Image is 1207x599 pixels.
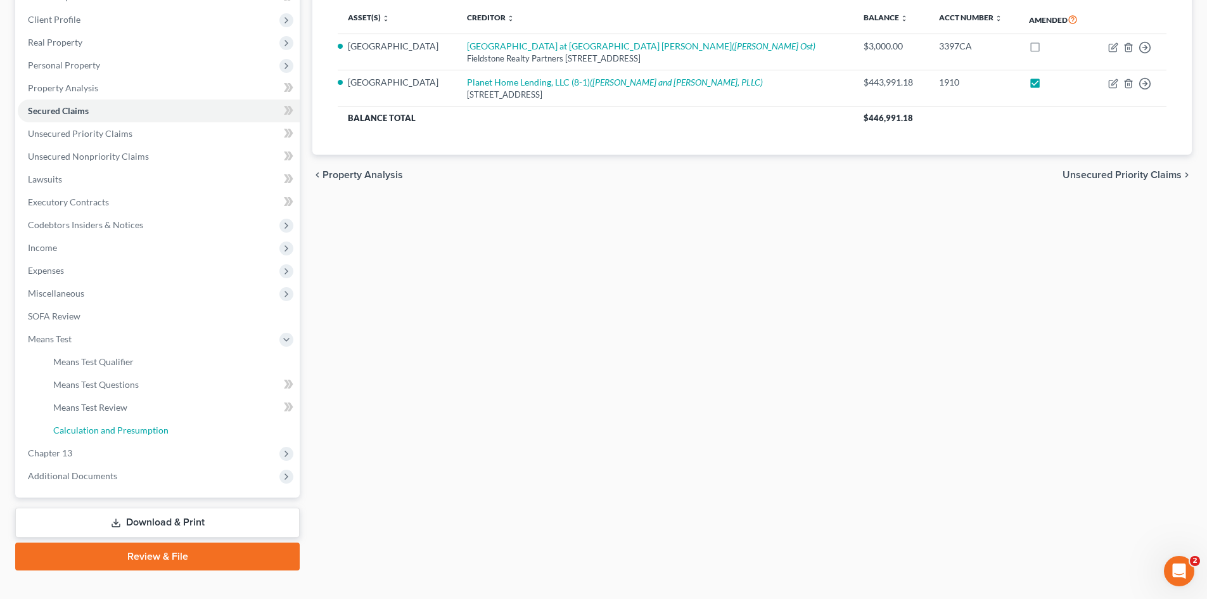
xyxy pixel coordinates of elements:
li: [GEOGRAPHIC_DATA] [348,40,447,53]
span: $446,991.18 [864,113,913,123]
iframe: Intercom live chat [1164,556,1194,586]
a: Property Analysis [18,77,300,100]
span: Miscellaneous [28,288,84,299]
li: [GEOGRAPHIC_DATA] [348,76,447,89]
i: ([PERSON_NAME] and [PERSON_NAME], PLLC) [590,77,763,87]
i: unfold_more [900,15,908,22]
span: Calculation and Presumption [53,425,169,435]
div: [STREET_ADDRESS] [467,89,843,101]
a: Unsecured Nonpriority Claims [18,145,300,168]
a: Means Test Qualifier [43,351,300,373]
a: Calculation and Presumption [43,419,300,442]
a: Executory Contracts [18,191,300,214]
span: Executory Contracts [28,196,109,207]
div: 1910 [939,76,1009,89]
a: Creditor unfold_more [467,13,514,22]
span: Means Test [28,333,72,344]
a: Review & File [15,543,300,570]
span: Lawsuits [28,174,62,184]
span: Additional Documents [28,470,117,481]
button: Unsecured Priority Claims chevron_right [1063,170,1192,180]
div: $3,000.00 [864,40,918,53]
i: chevron_right [1182,170,1192,180]
span: Codebtors Insiders & Notices [28,219,143,230]
span: 2 [1190,556,1200,566]
a: Unsecured Priority Claims [18,122,300,145]
span: Property Analysis [323,170,403,180]
a: Download & Print [15,508,300,538]
span: Property Analysis [28,82,98,93]
span: Unsecured Nonpriority Claims [28,151,149,162]
i: unfold_more [507,15,514,22]
a: Lawsuits [18,168,300,191]
i: chevron_left [312,170,323,180]
div: 3397CA [939,40,1009,53]
span: Unsecured Priority Claims [1063,170,1182,180]
a: Planet Home Lending, LLC (8-1)([PERSON_NAME] and [PERSON_NAME], PLLC) [467,77,763,87]
span: Unsecured Priority Claims [28,128,132,139]
a: Means Test Review [43,396,300,419]
th: Balance Total [338,106,853,129]
a: Acct Number unfold_more [939,13,1002,22]
a: Means Test Questions [43,373,300,396]
a: Secured Claims [18,100,300,122]
i: unfold_more [382,15,390,22]
span: Expenses [28,265,64,276]
span: Means Test Questions [53,379,139,390]
i: ([PERSON_NAME] Ost) [732,41,815,51]
a: Asset(s) unfold_more [348,13,390,22]
span: Personal Property [28,60,100,70]
span: Client Profile [28,14,80,25]
th: Amended [1019,5,1093,34]
span: SOFA Review [28,311,80,321]
a: SOFA Review [18,305,300,328]
span: Income [28,242,57,253]
span: Means Test Qualifier [53,356,134,367]
span: Chapter 13 [28,448,72,458]
div: Fieldstone Realty Partners [STREET_ADDRESS] [467,53,843,65]
span: Means Test Review [53,402,127,413]
a: [GEOGRAPHIC_DATA] at [GEOGRAPHIC_DATA] [PERSON_NAME]([PERSON_NAME] Ost) [467,41,815,51]
span: Secured Claims [28,105,89,116]
button: chevron_left Property Analysis [312,170,403,180]
i: unfold_more [995,15,1002,22]
a: Balance unfold_more [864,13,908,22]
div: $443,991.18 [864,76,918,89]
span: Real Property [28,37,82,48]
